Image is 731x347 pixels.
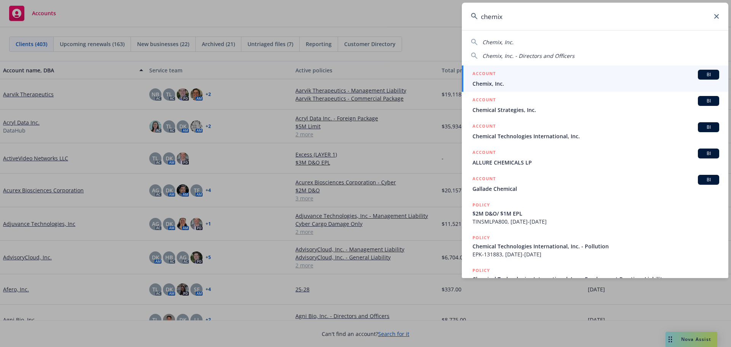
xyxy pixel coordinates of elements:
a: POLICYChemical Technologies International, Inc. - Employment Practices Liability [462,262,728,295]
span: Chemix, Inc. - Directors and Officers [482,52,575,59]
span: BI [701,124,716,131]
span: BI [701,98,716,104]
h5: POLICY [472,201,490,209]
a: POLICYChemical Technologies International, Inc. - PollutionEPK-131883, [DATE]-[DATE] [462,230,728,262]
h5: ACCOUNT [472,96,496,105]
span: Chemical Technologies International, Inc. - Pollution [472,242,719,250]
a: ACCOUNTBIChemical Technologies International, Inc. [462,118,728,144]
span: ALLURE CHEMICALS LP [472,158,719,166]
span: Chemix, Inc. [472,80,719,88]
span: BI [701,150,716,157]
span: Gallade Chemical [472,185,719,193]
span: $2M D&O/ $1M EPL [472,209,719,217]
h5: POLICY [472,267,490,274]
span: BI [701,176,716,183]
span: Chemical Strategies, Inc. [472,106,719,114]
a: POLICY$2M D&O/ $1M EPLTINSMLPA800, [DATE]-[DATE] [462,197,728,230]
h5: ACCOUNT [472,70,496,79]
span: Chemical Technologies International, Inc. [472,132,719,140]
span: Chemix, Inc. [482,38,514,46]
a: ACCOUNTBIChemix, Inc. [462,66,728,92]
h5: ACCOUNT [472,149,496,158]
a: ACCOUNTBIGallade Chemical [462,171,728,197]
h5: ACCOUNT [472,122,496,131]
span: BI [701,71,716,78]
h5: POLICY [472,234,490,241]
h5: ACCOUNT [472,175,496,184]
span: Chemical Technologies International, Inc. - Employment Practices Liability [472,275,719,283]
a: ACCOUNTBIChemical Strategies, Inc. [462,92,728,118]
span: TINSMLPA800, [DATE]-[DATE] [472,217,719,225]
a: ACCOUNTBIALLURE CHEMICALS LP [462,144,728,171]
span: EPK-131883, [DATE]-[DATE] [472,250,719,258]
input: Search... [462,3,728,30]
